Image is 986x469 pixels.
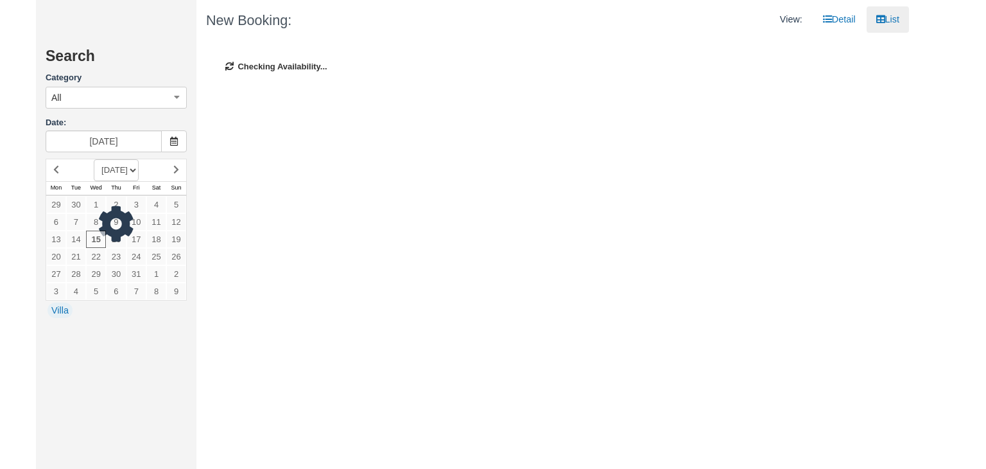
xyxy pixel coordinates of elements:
label: Date: [46,117,187,129]
a: 15 [86,231,106,248]
a: Villa [48,303,73,319]
a: List [867,6,909,33]
div: Checking Availability... [206,42,899,93]
li: View: [770,6,812,33]
h1: New Booking: [206,13,543,28]
button: All [46,87,187,109]
a: Detail [813,6,865,33]
label: Category [46,72,187,84]
h2: Search [46,48,187,72]
span: All [51,91,62,104]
